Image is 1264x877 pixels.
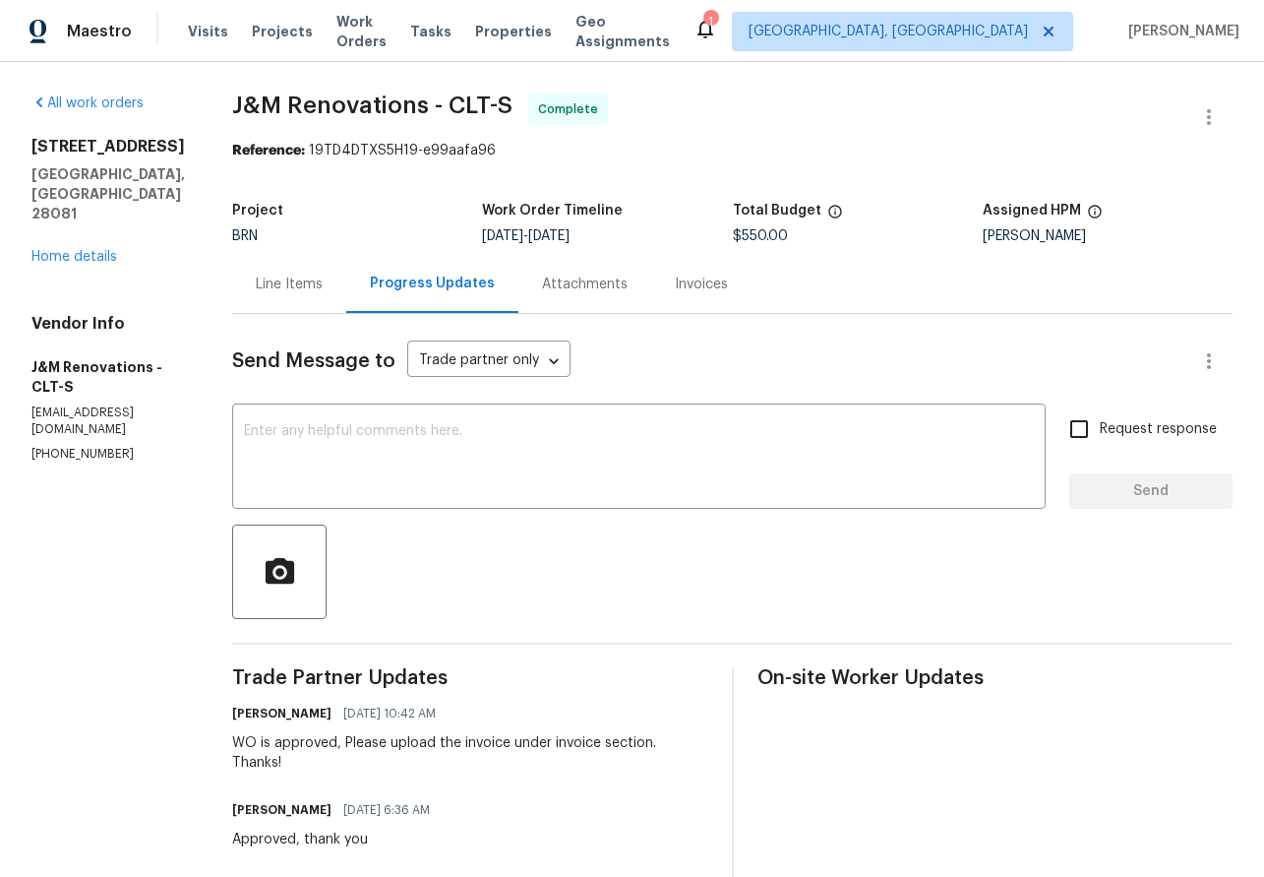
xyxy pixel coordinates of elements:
a: Home details [31,250,117,264]
span: [GEOGRAPHIC_DATA], [GEOGRAPHIC_DATA] [749,22,1028,41]
span: The total cost of line items that have been proposed by Opendoor. This sum includes line items th... [827,204,843,229]
h5: Work Order Timeline [482,204,623,218]
span: Trade Partner Updates [232,668,708,688]
p: [PHONE_NUMBER] [31,446,185,463]
span: Visits [188,22,228,41]
p: [EMAIL_ADDRESS][DOMAIN_NAME] [31,405,185,438]
span: On-site Worker Updates [757,668,1234,688]
div: Trade partner only [407,345,571,378]
a: All work orders [31,96,144,110]
span: [DATE] 6:36 AM [343,800,430,820]
span: Work Orders [336,12,387,51]
span: Request response [1100,419,1217,440]
div: Invoices [675,275,728,294]
h5: Total Budget [733,204,821,218]
h5: Assigned HPM [983,204,1081,218]
span: [DATE] 10:42 AM [343,704,436,723]
h5: Project [232,204,283,218]
span: Properties [475,22,552,41]
div: 1 [703,12,717,31]
div: Approved, thank you [232,830,442,849]
span: J&M Renovations - CLT-S [232,94,512,117]
div: Progress Updates [370,274,495,293]
h5: [GEOGRAPHIC_DATA], [GEOGRAPHIC_DATA] 28081 [31,164,185,223]
h4: Vendor Info [31,314,185,334]
h5: J&M Renovations - CLT-S [31,357,185,397]
span: Tasks [410,25,451,38]
span: Send Message to [232,351,395,371]
div: [PERSON_NAME] [983,229,1233,243]
b: Reference: [232,144,305,157]
span: $550.00 [733,229,788,243]
span: - [482,229,570,243]
h6: [PERSON_NAME] [232,800,331,820]
span: Geo Assignments [575,12,670,51]
span: [PERSON_NAME] [1120,22,1239,41]
span: [DATE] [482,229,523,243]
h2: [STREET_ADDRESS] [31,137,185,157]
span: Maestro [67,22,132,41]
div: 19TD4DTXS5H19-e99aafa96 [232,141,1233,160]
span: Complete [538,99,606,119]
span: Projects [252,22,313,41]
div: Attachments [542,275,628,294]
div: Line Items [256,275,323,294]
span: The hpm assigned to this work order. [1087,204,1103,229]
span: [DATE] [528,229,570,243]
span: BRN [232,229,258,243]
div: WO is approved, Please upload the invoice under invoice section. Thanks! [232,733,708,773]
h6: [PERSON_NAME] [232,704,331,723]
